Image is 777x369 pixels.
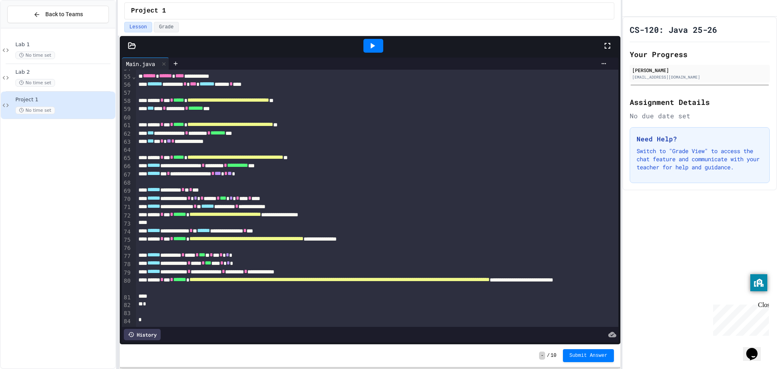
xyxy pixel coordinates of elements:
[563,349,614,362] button: Submit Answer
[154,22,179,32] button: Grade
[122,244,132,252] div: 76
[122,220,132,228] div: 73
[122,89,132,97] div: 57
[539,352,545,360] span: -
[15,69,114,76] span: Lab 2
[710,301,769,336] iframe: chat widget
[122,187,132,195] div: 69
[122,301,132,309] div: 82
[122,60,159,68] div: Main.java
[630,24,717,35] h1: CS-120: Java 25-26
[3,3,56,51] div: Chat with us now!Close
[124,22,152,32] button: Lesson
[547,352,550,359] span: /
[122,195,132,203] div: 70
[122,252,132,260] div: 77
[637,134,763,144] h3: Need Help?
[122,146,132,154] div: 64
[122,58,169,70] div: Main.java
[122,122,132,130] div: 61
[15,107,55,114] span: No time set
[122,81,132,89] div: 56
[122,309,132,318] div: 83
[15,79,55,87] span: No time set
[637,147,763,171] p: Switch to "Grade View" to access the chat feature and communicate with your teacher for help and ...
[122,228,132,236] div: 74
[122,130,132,138] div: 62
[743,337,769,361] iframe: chat widget
[122,105,132,113] div: 59
[122,203,132,211] div: 71
[122,73,132,81] div: 55
[122,277,132,294] div: 80
[630,111,770,121] div: No due date set
[122,138,132,146] div: 63
[122,269,132,277] div: 79
[122,114,132,122] div: 60
[122,171,132,179] div: 67
[7,6,109,23] button: Back to Teams
[122,318,132,326] div: 84
[122,179,132,187] div: 68
[632,74,767,80] div: [EMAIL_ADDRESS][DOMAIN_NAME]
[750,274,767,291] button: privacy banner
[15,41,114,48] span: Lab 1
[122,212,132,220] div: 72
[122,97,132,105] div: 58
[122,260,132,269] div: 78
[630,49,770,60] h2: Your Progress
[632,66,767,74] div: [PERSON_NAME]
[122,236,132,244] div: 75
[15,96,114,103] span: Project 1
[131,6,166,16] span: Project 1
[122,154,132,162] div: 65
[551,352,556,359] span: 10
[569,352,607,359] span: Submit Answer
[630,96,770,108] h2: Assignment Details
[122,162,132,171] div: 66
[124,329,161,340] div: History
[122,294,132,302] div: 81
[15,51,55,59] span: No time set
[132,73,136,80] span: Fold line
[45,10,83,19] span: Back to Teams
